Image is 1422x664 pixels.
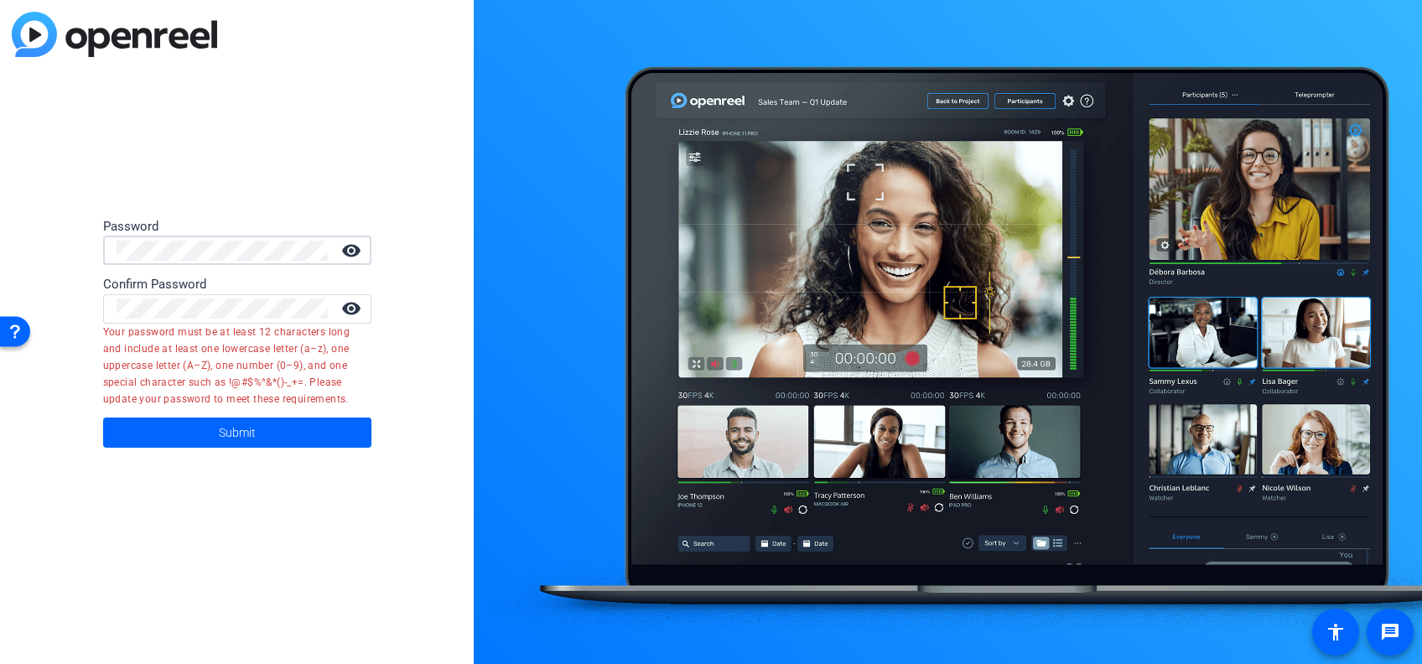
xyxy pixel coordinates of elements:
[331,241,371,261] mat-icon: visibility
[12,12,217,57] img: blue-gradient.svg
[103,418,371,448] button: Submit
[219,412,256,454] span: Submit
[103,324,358,407] mat-error: Your password must be at least 12 characters long and include at least one lowercase letter (a–z)...
[103,277,206,292] span: Confirm Password
[1326,622,1346,642] mat-icon: accessibility
[103,219,158,234] span: Password
[1380,622,1400,642] mat-icon: message
[331,298,371,319] mat-icon: visibility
